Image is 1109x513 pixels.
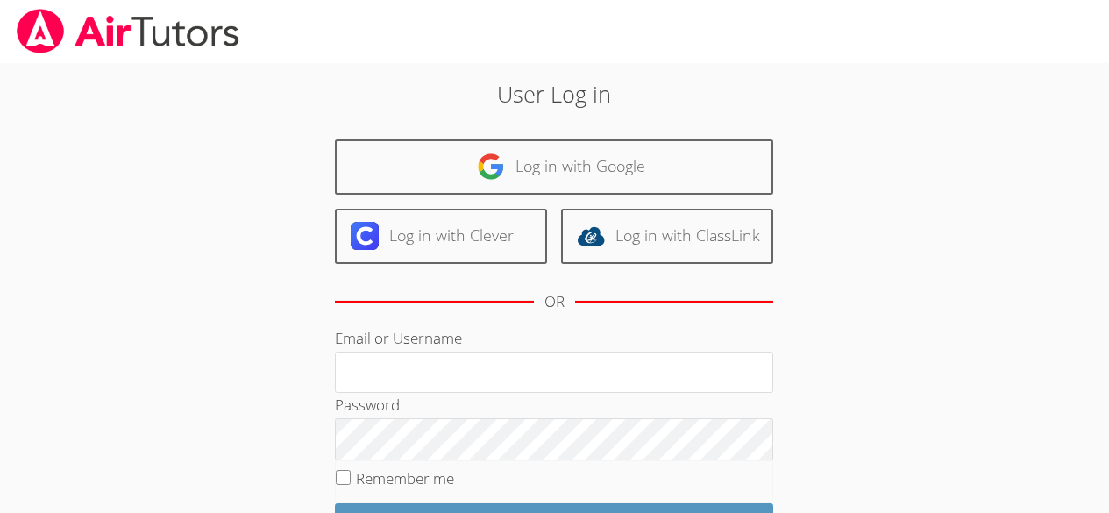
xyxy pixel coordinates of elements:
[356,468,454,488] label: Remember me
[477,153,505,181] img: google-logo-50288ca7cdecda66e5e0955fdab243c47b7ad437acaf1139b6f446037453330a.svg
[335,209,547,264] a: Log in with Clever
[335,328,462,348] label: Email or Username
[351,222,379,250] img: clever-logo-6eab21bc6e7a338710f1a6ff85c0baf02591cd810cc4098c63d3a4b26e2feb20.svg
[335,139,773,195] a: Log in with Google
[335,395,400,415] label: Password
[561,209,773,264] a: Log in with ClassLink
[15,9,241,53] img: airtutors_banner-c4298cdbf04f3fff15de1276eac7730deb9818008684d7c2e4769d2f7ddbe033.png
[544,289,565,315] div: OR
[577,222,605,250] img: classlink-logo-d6bb404cc1216ec64c9a2012d9dc4662098be43eaf13dc465df04b49fa7ab582.svg
[255,77,854,110] h2: User Log in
